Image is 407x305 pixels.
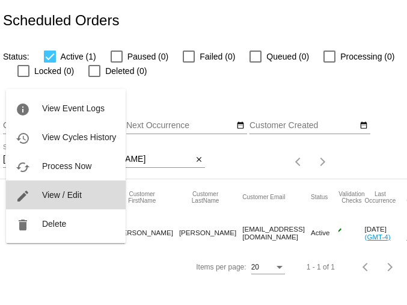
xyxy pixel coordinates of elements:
[16,131,30,146] mat-icon: history
[16,189,30,203] mat-icon: edit
[16,102,30,117] mat-icon: info
[42,219,66,229] span: Delete
[42,132,116,142] span: View Cycles History
[16,218,30,232] mat-icon: delete
[16,160,30,174] mat-icon: cached
[42,190,82,200] span: View / Edit
[42,103,105,113] span: View Event Logs
[42,161,91,171] span: Process Now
